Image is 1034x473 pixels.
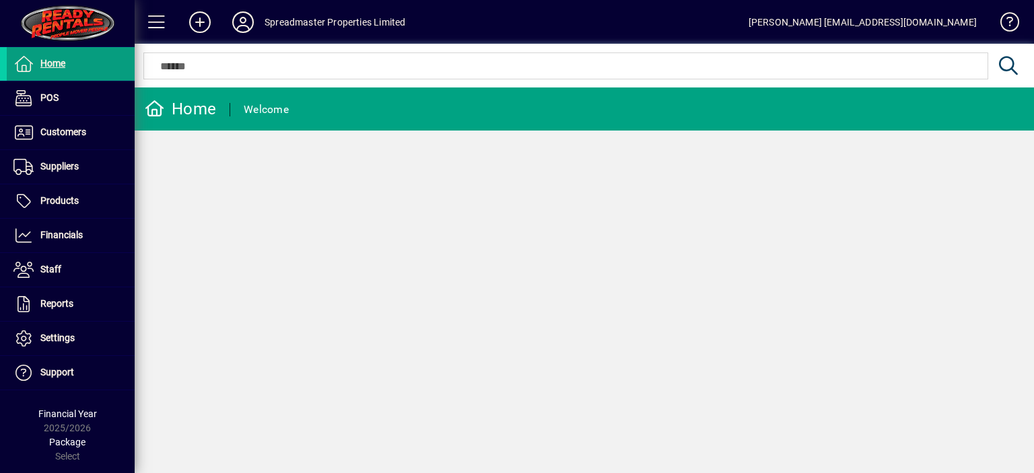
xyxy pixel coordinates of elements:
span: Support [40,367,74,377]
a: Staff [7,253,135,287]
span: Suppliers [40,161,79,172]
span: Reports [40,298,73,309]
button: Profile [221,10,265,34]
span: Financials [40,229,83,240]
span: Financial Year [38,408,97,419]
a: Support [7,356,135,390]
span: Package [49,437,85,447]
a: Products [7,184,135,218]
a: Suppliers [7,150,135,184]
span: Settings [40,332,75,343]
a: Settings [7,322,135,355]
a: POS [7,81,135,115]
span: Home [40,58,65,69]
div: Home [145,98,216,120]
div: Welcome [244,99,289,120]
span: Customers [40,126,86,137]
div: Spreadmaster Properties Limited [265,11,405,33]
a: Financials [7,219,135,252]
button: Add [178,10,221,34]
a: Customers [7,116,135,149]
a: Reports [7,287,135,321]
span: Products [40,195,79,206]
span: POS [40,92,59,103]
div: [PERSON_NAME] [EMAIL_ADDRESS][DOMAIN_NAME] [749,11,977,33]
a: Knowledge Base [990,3,1017,46]
span: Staff [40,264,61,275]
